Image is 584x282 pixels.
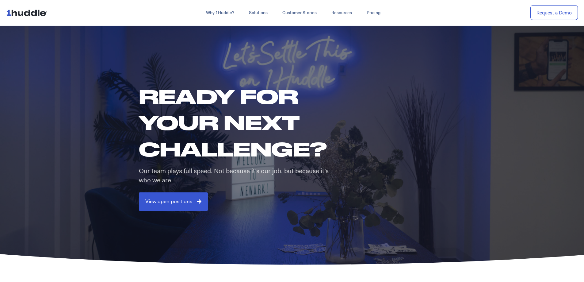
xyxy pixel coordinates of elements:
a: Solutions [242,7,275,18]
img: ... [6,7,50,18]
a: Customer Stories [275,7,324,18]
a: Resources [324,7,359,18]
h1: Ready for your next challenge? [139,83,340,162]
a: Pricing [359,7,388,18]
a: View open positions [139,192,208,211]
p: Our team plays full speed. Not because it’s our job, but because it’s who we are. [139,167,335,185]
a: Request a Demo [530,5,578,20]
a: Why 1Huddle? [199,7,242,18]
span: View open positions [145,199,192,204]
